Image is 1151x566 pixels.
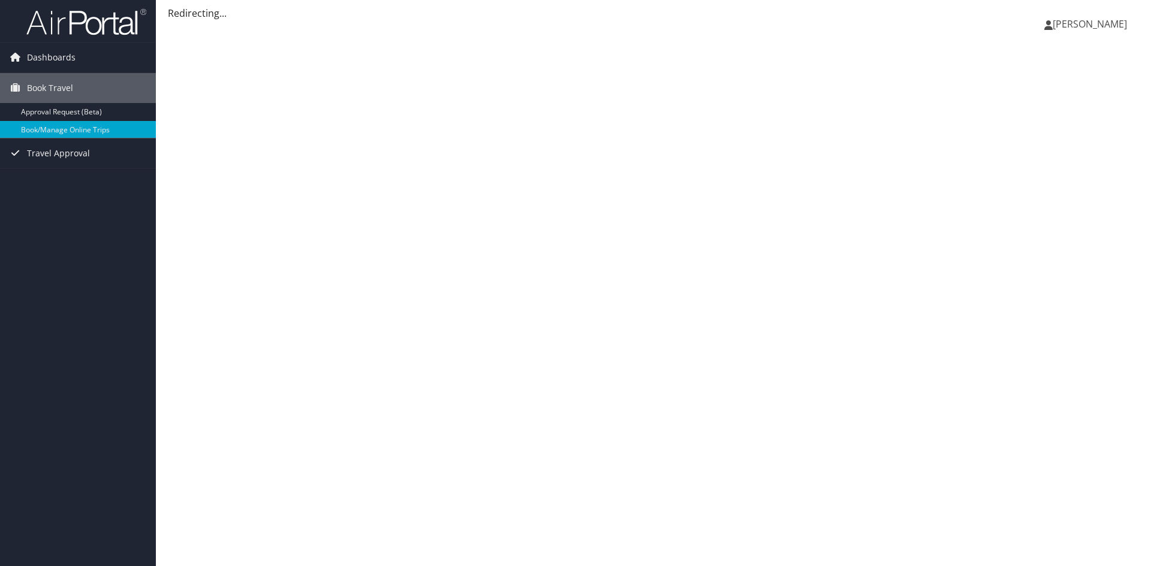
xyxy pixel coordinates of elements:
[1053,17,1127,31] span: [PERSON_NAME]
[27,138,90,168] span: Travel Approval
[27,73,73,103] span: Book Travel
[168,6,1139,20] div: Redirecting...
[1044,6,1139,42] a: [PERSON_NAME]
[27,43,76,72] span: Dashboards
[26,8,146,36] img: airportal-logo.png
